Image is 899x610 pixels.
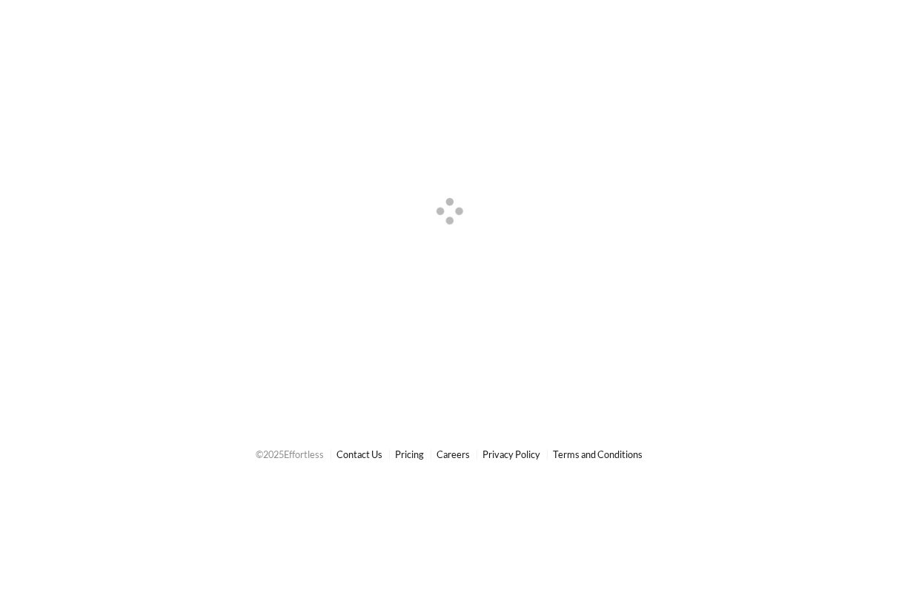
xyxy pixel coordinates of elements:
a: Privacy Policy [483,448,541,460]
a: Careers [437,448,471,460]
a: Pricing [396,448,425,460]
span: © 2025 Effortless [256,448,325,460]
a: Terms and Conditions [554,448,643,460]
a: Contact Us [337,448,383,460]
